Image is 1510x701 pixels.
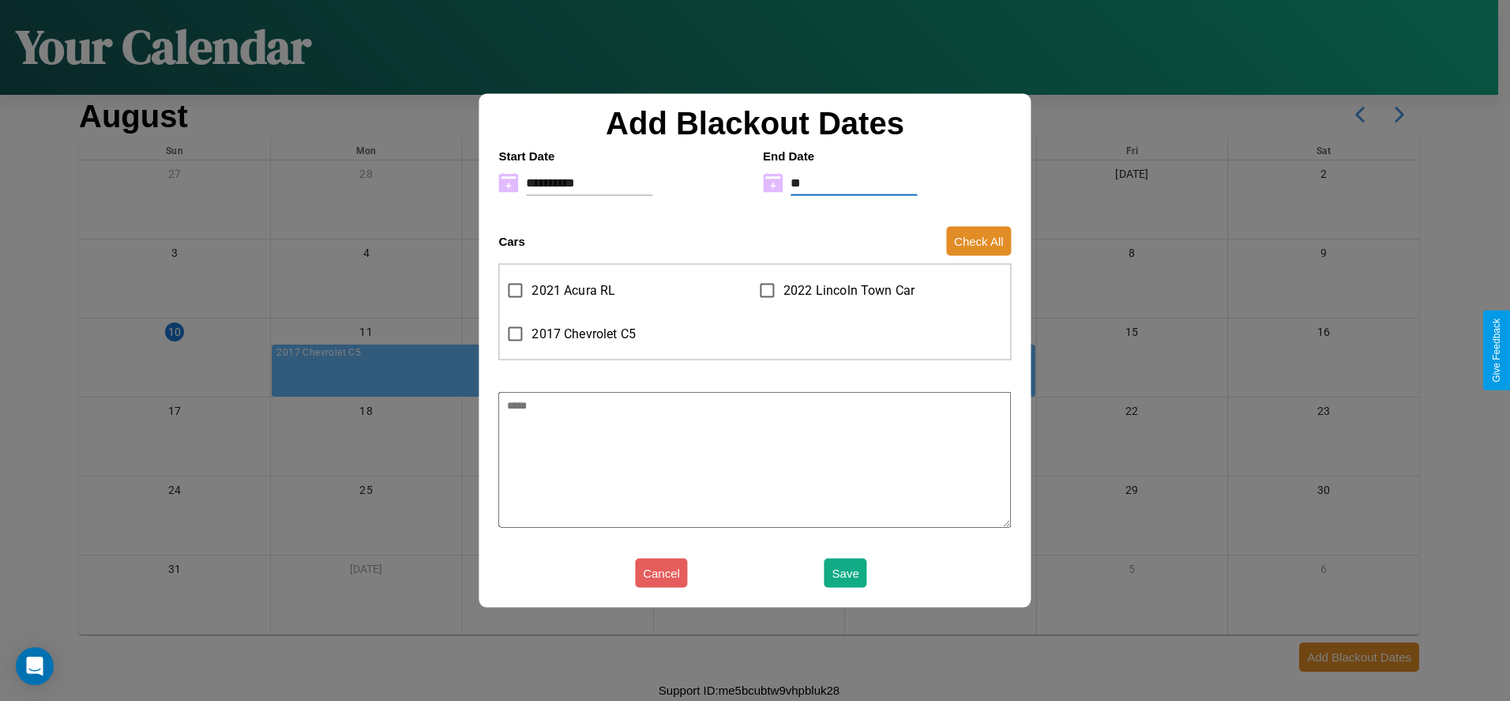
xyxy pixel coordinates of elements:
h2: Add Blackout Dates [490,105,1019,141]
span: 2022 Lincoln Town Car [783,281,915,300]
h4: Start Date [498,149,747,162]
button: Save [824,559,867,588]
h4: Cars [498,235,524,248]
h4: End Date [763,149,1012,162]
span: 2017 Chevrolet C5 [532,324,636,343]
button: Check All [946,227,1012,256]
div: Give Feedback [1491,318,1502,383]
button: Cancel [635,559,688,588]
div: Open Intercom Messenger [16,647,54,685]
span: 2021 Acura RL [532,281,615,300]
